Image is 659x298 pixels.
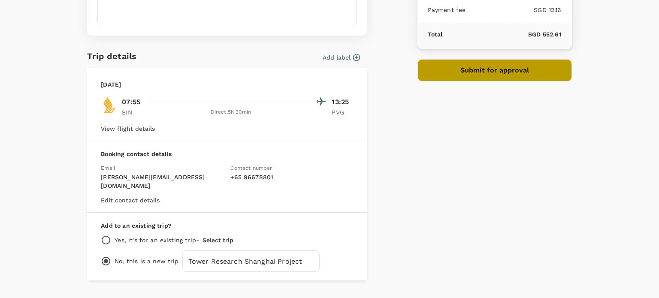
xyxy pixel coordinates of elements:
input: Trip to PVG (Default) [182,250,320,272]
p: Booking contact details [101,150,353,158]
button: View flight details [101,125,155,132]
button: Submit for approval [417,59,572,81]
span: Email [101,165,115,171]
p: PVG [332,108,353,117]
p: Yes, it's for an existing trip - [115,236,199,244]
p: 07:55 [122,97,140,107]
button: Add label [323,53,360,62]
button: Select trip [203,237,233,244]
p: No, this is a new trip [115,257,178,265]
div: Direct , 5h 30min [148,108,313,117]
p: [PERSON_NAME][EMAIL_ADDRESS][DOMAIN_NAME] [101,173,224,190]
p: SGD 552.61 [442,30,561,39]
p: Payment fee [428,6,466,14]
p: + 65 96678801 [230,173,353,181]
span: Contact number [230,165,272,171]
img: SQ [101,96,118,114]
p: [DATE] [101,80,121,89]
p: SGD 12.16 [466,6,561,14]
h6: Trip details [87,49,136,63]
p: Total [428,30,443,39]
p: Add to an existing trip? [101,221,353,230]
button: Edit contact details [101,197,160,204]
p: 13:25 [332,97,353,107]
p: SIN [122,108,143,117]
